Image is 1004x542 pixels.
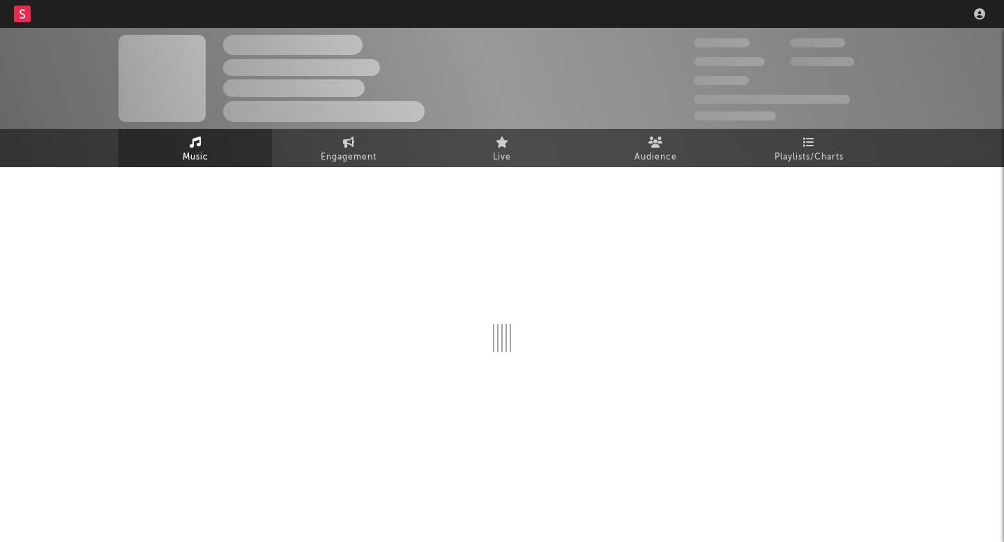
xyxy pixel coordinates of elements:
a: Music [119,129,272,167]
span: Engagement [321,149,376,166]
span: Jump Score: 85.0 [694,111,776,121]
a: Engagement [272,129,425,167]
span: 1,000,000 [790,57,854,66]
span: Audience [634,149,677,166]
span: Live [493,149,511,166]
span: 50,000,000 [694,57,765,66]
a: Live [425,129,579,167]
span: 300,000 [694,38,750,47]
a: Audience [579,129,732,167]
span: 100,000 [694,76,749,85]
span: 100,000 [790,38,845,47]
span: Music [183,149,208,166]
a: Playlists/Charts [732,129,885,167]
span: Playlists/Charts [775,149,844,166]
span: 50,000,000 Monthly Listeners [694,95,850,104]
